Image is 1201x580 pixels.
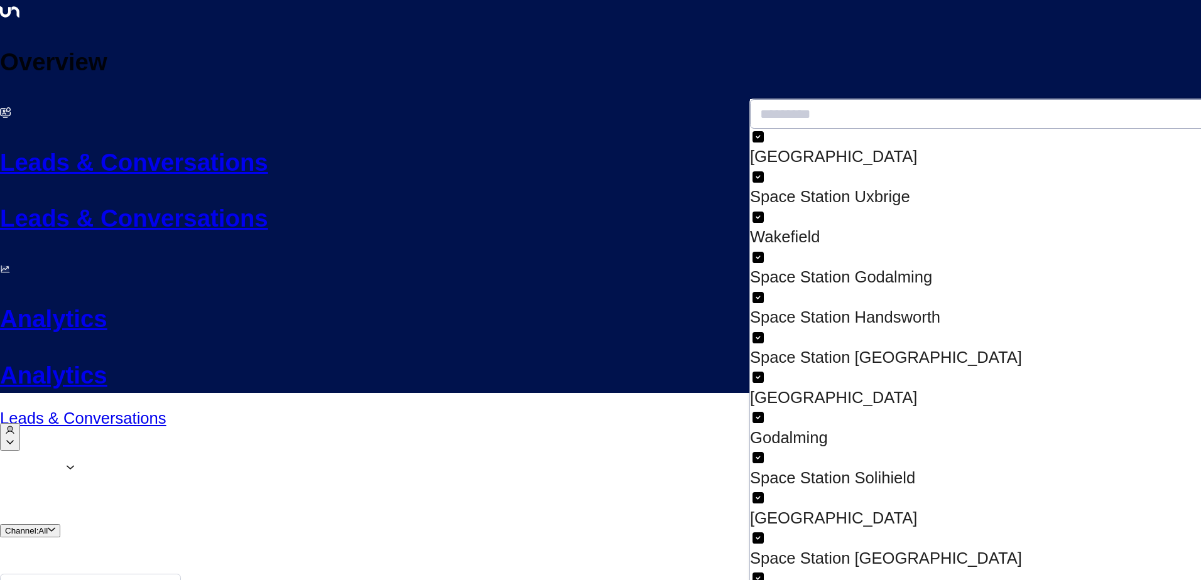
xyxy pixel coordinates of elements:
[57,459,64,475] span: 1
[38,526,48,535] span: All
[9,459,53,475] span: Agents
[5,526,55,535] span: Channel:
